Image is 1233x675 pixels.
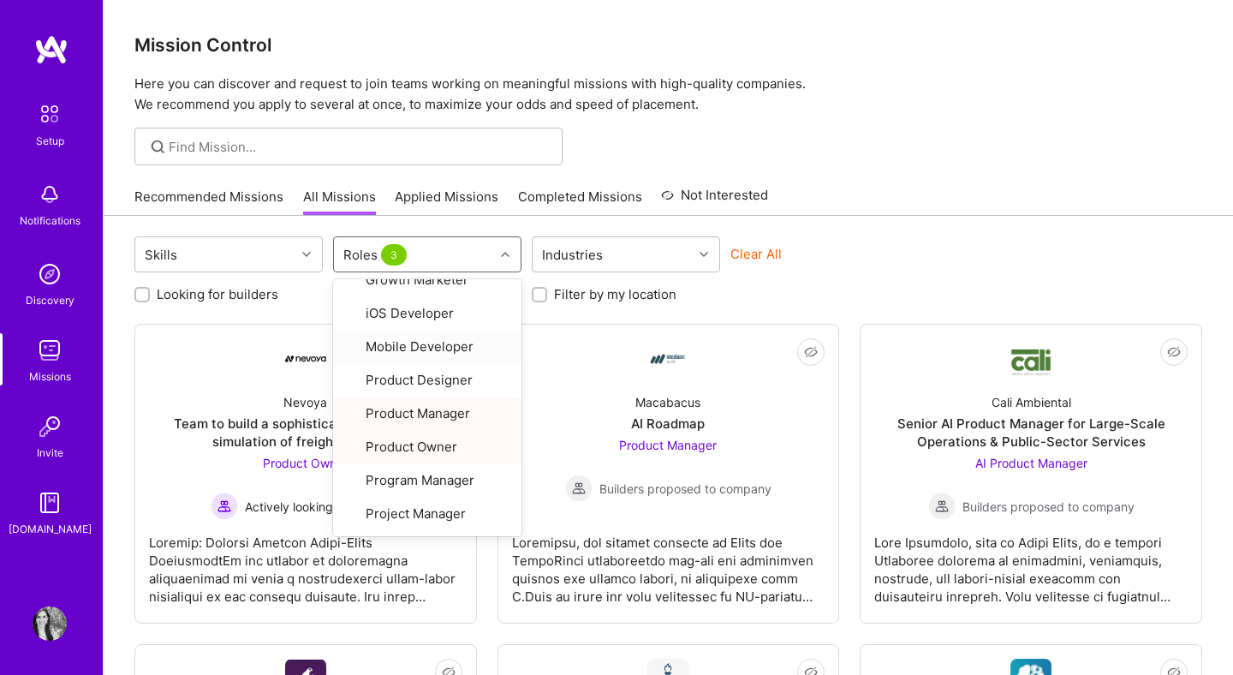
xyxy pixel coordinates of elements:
div: Mobile Developer [343,337,511,357]
img: discovery [33,257,67,291]
i: icon Chevron [501,250,509,259]
img: Company Logo [1010,342,1051,377]
h3: Mission Control [134,34,1202,56]
img: teamwork [33,333,67,367]
a: Company LogoNevoyaTeam to build a sophisticated event based simulation of freight networksProduct... [149,338,462,609]
div: Senior AI Product Manager for Large-Scale Operations & Public-Sector Services [874,415,1188,451]
i: icon Chevron [700,250,708,259]
div: Team to build a sophisticated event based simulation of freight networks [149,415,462,451]
input: Find Mission... [169,138,550,156]
a: Company LogoCali AmbientalSenior AI Product Manager for Large-Scale Operations & Public-Sector Se... [874,338,1188,609]
a: User Avatar [28,606,71,641]
a: Completed Missions [518,188,642,216]
div: Industries [538,242,607,267]
img: Actively looking for builders [211,493,238,520]
div: AI Roadmap [631,415,705,433]
div: Setup [36,132,64,150]
img: User Avatar [33,606,67,641]
span: 3 [381,244,407,266]
span: Product Owner [263,456,348,470]
div: Macabacus [635,393,700,411]
button: Clear All [730,245,782,263]
label: Filter by my location [554,285,676,303]
i: icon EyeClosed [804,345,818,359]
div: Cali Ambiental [992,393,1071,411]
div: Nevoya [283,393,327,411]
a: Applied Missions [395,188,498,216]
div: Notifications [20,212,80,230]
img: Builders proposed to company [928,493,956,520]
a: Not Interested [661,185,768,216]
img: bell [33,177,67,212]
div: Product Owner [343,438,511,457]
img: guide book [33,486,67,520]
i: icon Chevron [302,250,311,259]
img: Invite [33,409,67,444]
span: Builders proposed to company [962,498,1135,516]
a: Recommended Missions [134,188,283,216]
span: AI Product Manager [975,456,1087,470]
div: Lore Ipsumdolo, sita co Adipi Elits, do e tempori Utlaboree dolorema al enimadmini, veniamquis, n... [874,520,1188,606]
div: Product Manager [343,404,511,424]
div: Missions [29,367,71,385]
a: All Missions [303,188,376,216]
a: Company LogoMacabacusAI RoadmapProduct Manager Builders proposed to companyBuilders proposed to c... [512,338,825,609]
div: Program Manager [343,471,511,491]
span: Actively looking for builders [245,498,400,516]
div: Project Manager [343,505,511,524]
i: icon SearchGrey [148,137,168,157]
div: Loremip: Dolorsi Ametcon Adipi-Elits DoeiusmodtEm inc utlabor et doloremagna aliquaenimad mi veni... [149,520,462,606]
div: iOS Developer [343,304,511,324]
span: Product Manager [619,438,717,452]
img: Builders proposed to company [565,475,593,502]
img: setup [32,96,68,132]
span: Builders proposed to company [599,480,771,498]
i: icon EyeClosed [1167,345,1181,359]
div: Roles [339,242,414,267]
img: Company Logo [647,338,688,379]
p: Here you can discover and request to join teams working on meaningful missions with high-quality ... [134,74,1202,115]
div: Invite [37,444,63,462]
img: Company Logo [285,355,326,362]
div: Product Designer [343,371,511,391]
div: Discovery [26,291,74,309]
img: logo [34,34,68,65]
div: Skills [140,242,182,267]
label: Looking for builders [157,285,278,303]
div: Loremipsu, dol sitamet consecte ad Elits doe TempoRinci utlaboreetdo mag-ali eni adminimven quisn... [512,520,825,606]
div: [DOMAIN_NAME] [9,520,92,538]
div: Growth Marketer [343,271,511,290]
